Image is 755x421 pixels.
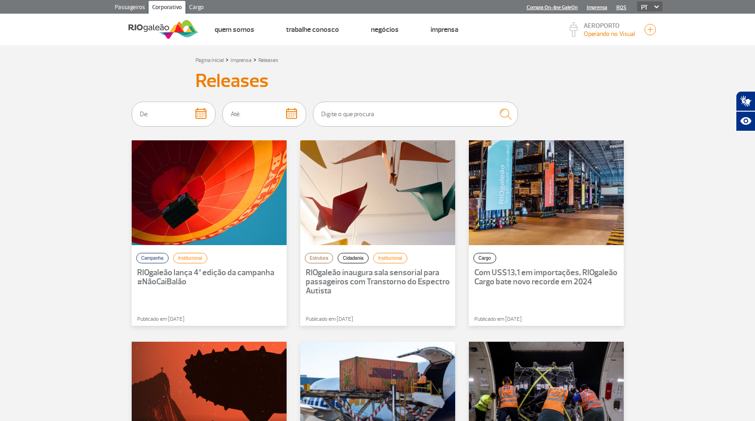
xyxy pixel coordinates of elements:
[253,54,257,65] a: >
[111,1,149,15] a: Passageiros
[215,25,254,34] a: Quem Somos
[137,315,306,323] p: Publicado em [DATE]
[736,91,755,111] button: Abrir tradutor de língua de sinais.
[474,315,643,323] p: Publicado em [DATE]
[431,25,458,34] a: Imprensa
[305,253,334,263] button: Estrutura
[137,268,281,287] p: RIOgaleão lança 4ª edição da campanha #NãoCaiBalão
[226,54,229,65] a: >
[474,268,618,287] p: Com US$13,1 em importações, RIOgaleão Cargo bate novo recorde em 2024
[286,25,339,34] a: Trabalhe Conosco
[338,253,368,263] button: Cidadania
[306,315,474,323] p: Publicado em [DATE]
[222,102,306,127] input: Até:
[195,57,224,64] a: Página Inicial
[736,91,755,131] div: Plugin de acessibilidade da Hand Talk.
[149,1,185,15] a: Corporativo
[587,5,607,10] a: Imprensa
[195,70,560,92] h3: Releases
[185,1,207,15] a: Cargo
[616,5,627,10] a: RQS
[371,25,399,34] a: Negócios
[258,57,278,64] a: Releases
[231,57,252,64] a: Imprensa
[313,102,518,127] input: Digite o que procura
[132,102,216,127] input: De:
[584,29,635,39] p: Visibilidade de 10000m
[373,253,407,263] button: Institucional
[527,5,578,10] a: Compra On-line GaleOn
[136,253,169,263] button: Campanha
[584,23,635,29] p: AEROPORTO
[173,253,207,263] button: Institucional
[473,253,496,263] button: Cargo
[736,111,755,131] button: Abrir recursos assistivos.
[306,268,450,296] p: RIOgaleão inaugura sala sensorial para passageiros com Transtorno do Espectro Autista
